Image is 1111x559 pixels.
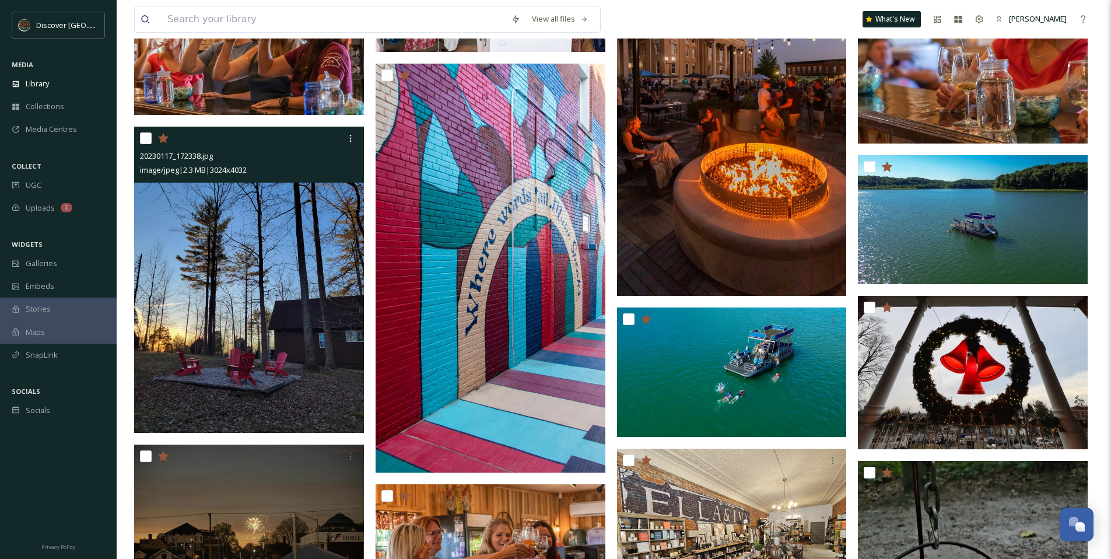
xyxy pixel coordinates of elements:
span: Stories [26,303,51,315]
img: PATOKA LAKE WINERY_IN INDIANA-06.jpg [858,14,1088,144]
img: 20230117_172338.jpg [134,127,364,433]
span: MEDIA [12,60,33,69]
span: [PERSON_NAME] [1009,13,1067,24]
input: Search your library [162,6,505,32]
a: View all files [526,8,594,30]
img: SIN-logo.svg [19,19,30,31]
span: Embeds [26,281,54,292]
span: Socials [26,405,50,416]
span: SOCIALS [12,387,40,396]
span: UGC [26,180,41,191]
span: Collections [26,101,64,112]
button: Open Chat [1060,508,1094,541]
img: IMG_5332.jpg [858,296,1088,449]
span: WIDGETS [12,240,43,249]
span: image/jpeg | 2.3 MB | 3024 x 4032 [140,165,247,175]
span: Galleries [26,258,57,269]
span: SnapLink [26,350,58,361]
span: Uploads [26,202,55,214]
img: PATOKA LAKE MARINA_IN INDIANA-24.jpg [617,308,847,437]
span: Media Centres [26,124,77,135]
span: Privacy Policy [41,543,75,551]
a: What's New [863,11,921,27]
span: 20230117_172338.jpg [140,151,213,161]
span: COLLECT [12,162,41,170]
img: PATOKA LAKE MARINA_IN INDIANA-21.jpg [858,155,1088,285]
a: Privacy Policy [41,539,75,553]
span: Maps [26,327,45,338]
img: JASPER ALLEY ART_IN INDIANA-1.jpg [376,64,605,473]
span: Library [26,78,49,89]
div: 1 [61,203,72,212]
a: [PERSON_NAME] [990,8,1073,30]
span: Discover [GEOGRAPHIC_DATA][US_STATE] [36,19,182,30]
